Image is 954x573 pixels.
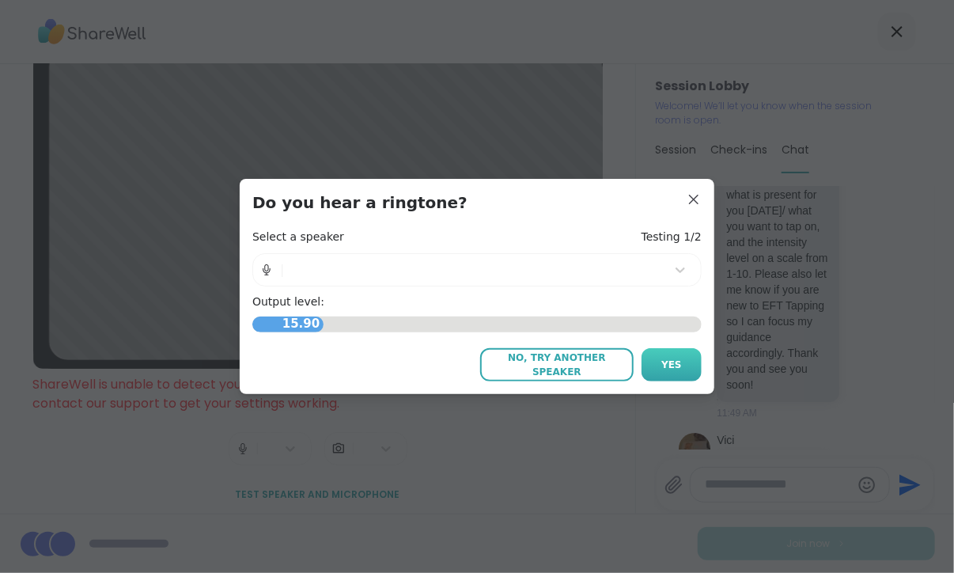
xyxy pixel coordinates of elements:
h4: Output level: [252,294,702,310]
h3: Do you hear a ringtone? [252,192,702,214]
button: Yes [642,348,702,381]
img: Microphone [259,254,274,286]
span: | [280,254,284,286]
button: No, try another speaker [480,348,634,381]
span: 15.90 [278,311,324,337]
span: Yes [661,358,682,372]
span: No, try another speaker [488,351,626,379]
h4: Testing 1/2 [642,230,702,245]
h4: Select a speaker [252,230,344,245]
